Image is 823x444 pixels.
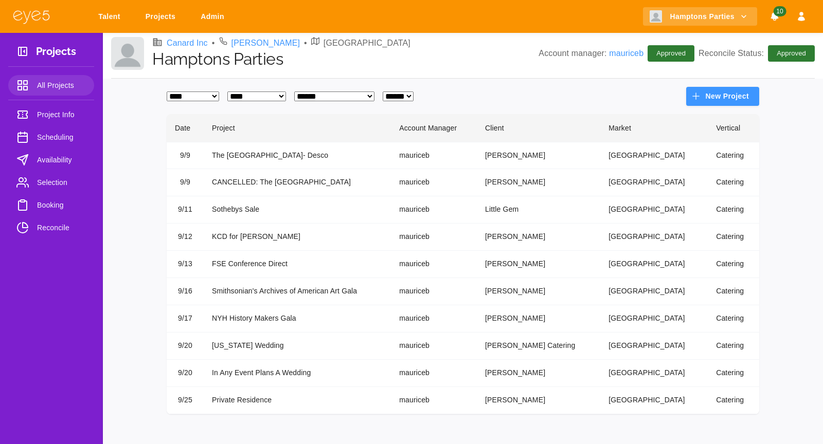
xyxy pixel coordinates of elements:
div: 9/9 [175,177,195,188]
a: Scheduling [8,127,94,147]
td: mauriceb [391,251,477,278]
td: mauriceb [391,387,477,414]
span: Approved [650,48,692,59]
td: mauriceb [391,360,477,387]
td: [PERSON_NAME] [477,142,600,169]
div: 9/17 [175,313,195,324]
td: NYH History Makers Gala [204,305,391,332]
td: FSE Conference Direct [204,251,391,278]
div: 9/16 [175,286,195,297]
p: [GEOGRAPHIC_DATA] [324,37,410,49]
td: [PERSON_NAME] [477,360,600,387]
span: Reconcile [37,221,86,234]
td: [GEOGRAPHIC_DATA] [600,305,708,332]
img: Client logo [650,10,662,23]
td: KCD for [PERSON_NAME] [204,224,391,251]
td: mauriceb [391,305,477,332]
td: Sothebys Sale [204,196,391,224]
a: Reconcile [8,217,94,238]
img: Client logo [111,37,144,70]
button: Notifications [765,7,784,26]
div: 9/11 [175,204,195,215]
span: Approved [771,48,812,59]
td: [GEOGRAPHIC_DATA] [600,360,708,387]
td: Catering [708,360,759,387]
span: Scheduling [37,131,86,143]
a: Selection [8,172,94,193]
td: [PERSON_NAME] [477,278,600,305]
div: 9/13 [175,258,195,270]
li: • [304,37,307,49]
td: Catering [708,278,759,305]
td: [PERSON_NAME] [477,387,600,414]
span: Availability [37,154,86,166]
td: [GEOGRAPHIC_DATA] [600,224,708,251]
td: [GEOGRAPHIC_DATA] [600,332,708,360]
div: 9/25 [175,395,195,406]
td: [PERSON_NAME] [477,251,600,278]
th: Vertical [708,114,759,142]
a: [PERSON_NAME] [231,37,300,49]
td: Catering [708,332,759,360]
td: Smithsonian's Archives of American Art Gala [204,278,391,305]
th: Project [204,114,391,142]
td: Catering [708,196,759,224]
a: Availability [8,150,94,170]
td: [PERSON_NAME] [477,305,600,332]
td: [GEOGRAPHIC_DATA] [600,169,708,196]
p: Account manager: [539,47,643,60]
span: Project Info [37,108,86,121]
span: 10 [773,6,786,16]
td: [GEOGRAPHIC_DATA] [600,387,708,414]
div: 9/20 [175,367,195,379]
img: eye5 [12,9,50,24]
a: Project Info [8,104,94,125]
td: [PERSON_NAME] Catering [477,332,600,360]
td: [PERSON_NAME] [477,169,600,196]
span: Booking [37,199,86,211]
th: Date [167,114,204,142]
td: [GEOGRAPHIC_DATA] [600,251,708,278]
td: mauriceb [391,169,477,196]
div: 9/20 [175,340,195,351]
p: Reconcile Status: [699,45,815,62]
td: Private Residence [204,387,391,414]
button: Hamptons Parties [643,7,757,26]
td: mauriceb [391,196,477,224]
a: Projects [139,7,186,26]
h1: Hamptons Parties [152,49,539,69]
a: All Projects [8,75,94,96]
td: Catering [708,305,759,332]
th: Account Manager [391,114,477,142]
a: Talent [92,7,131,26]
td: Catering [708,169,759,196]
td: [PERSON_NAME] [477,224,600,251]
th: Client [477,114,600,142]
a: Admin [194,7,235,26]
td: CANCELLED: The [GEOGRAPHIC_DATA] [204,169,391,196]
td: The [GEOGRAPHIC_DATA]- Desco [204,142,391,169]
td: Catering [708,224,759,251]
th: Market [600,114,708,142]
td: mauriceb [391,278,477,305]
td: mauriceb [391,332,477,360]
td: mauriceb [391,224,477,251]
td: [GEOGRAPHIC_DATA] [600,278,708,305]
td: Little Gem [477,196,600,224]
td: In Any Event Plans A Wedding [204,360,391,387]
div: 9/9 [175,150,195,161]
td: [US_STATE] Wedding [204,332,391,360]
a: mauriceb [609,49,643,58]
a: Booking [8,195,94,215]
td: [GEOGRAPHIC_DATA] [600,196,708,224]
span: Selection [37,176,86,189]
td: Catering [708,142,759,169]
td: [GEOGRAPHIC_DATA] [600,142,708,169]
li: • [212,37,215,49]
td: mauriceb [391,142,477,169]
td: Catering [708,387,759,414]
button: New Project [686,87,759,106]
span: All Projects [37,79,86,91]
h3: Projects [36,45,76,61]
td: Catering [708,251,759,278]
